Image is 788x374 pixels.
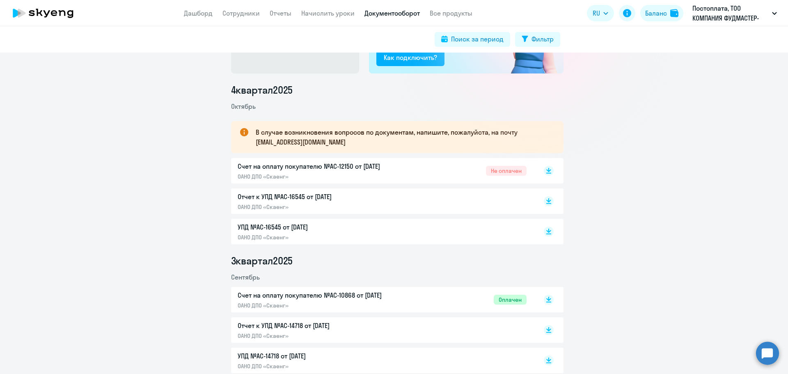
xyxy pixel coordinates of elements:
[364,9,420,17] a: Документооборот
[384,53,437,62] div: Как подключить?
[256,127,549,147] p: В случае возникновения вопросов по документам, напишите, пожалуйста, на почту [EMAIL_ADDRESS][DOM...
[238,192,410,202] p: Отчет к УПД №AC-16545 от [DATE]
[238,203,410,211] p: ОАНО ДПО «Скаенг»
[515,32,560,47] button: Фильтр
[238,161,410,171] p: Счет на оплату покупателю №AC-12150 от [DATE]
[184,9,213,17] a: Дашборд
[238,363,410,370] p: ОАНО ДПО «Скаенг»
[688,3,781,23] button: Постоплата, ТОО КОМПАНИЯ ФУДМАСТЕР-ТРЭЙД
[231,83,564,96] li: 4 квартал 2025
[451,34,504,44] div: Поиск за период
[238,290,527,309] a: Счет на оплату покупателю №AC-10868 от [DATE]ОАНО ДПО «Скаенг»Оплачен
[238,321,410,330] p: Отчет к УПД №AC-14718 от [DATE]
[238,351,527,370] a: УПД №AC-14718 от [DATE]ОАНО ДПО «Скаенг»
[238,222,410,232] p: УПД №AC-16545 от [DATE]
[238,351,410,361] p: УПД №AC-14718 от [DATE]
[238,302,410,309] p: ОАНО ДПО «Скаенг»
[231,102,256,110] span: Октябрь
[238,332,410,340] p: ОАНО ДПО «Скаенг»
[238,290,410,300] p: Счет на оплату покупателю №AC-10868 от [DATE]
[430,9,472,17] a: Все продукты
[238,321,527,340] a: Отчет к УПД №AC-14718 от [DATE]ОАНО ДПО «Скаенг»
[593,8,600,18] span: RU
[301,9,355,17] a: Начислить уроки
[231,254,564,267] li: 3 квартал 2025
[531,34,554,44] div: Фильтр
[376,50,444,66] button: Как подключить?
[640,5,683,21] button: Балансbalance
[692,3,769,23] p: Постоплата, ТОО КОМПАНИЯ ФУДМАСТЕР-ТРЭЙД
[494,295,527,305] span: Оплачен
[238,192,527,211] a: Отчет к УПД №AC-16545 от [DATE]ОАНО ДПО «Скаенг»
[238,234,410,241] p: ОАНО ДПО «Скаенг»
[435,32,510,47] button: Поиск за период
[238,161,527,180] a: Счет на оплату покупателю №AC-12150 от [DATE]ОАНО ДПО «Скаенг»Не оплачен
[238,222,527,241] a: УПД №AC-16545 от [DATE]ОАНО ДПО «Скаенг»
[238,173,410,180] p: ОАНО ДПО «Скаенг»
[486,166,527,176] span: Не оплачен
[670,9,678,17] img: balance
[231,273,260,281] span: Сентябрь
[222,9,260,17] a: Сотрудники
[270,9,291,17] a: Отчеты
[587,5,614,21] button: RU
[645,8,667,18] div: Баланс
